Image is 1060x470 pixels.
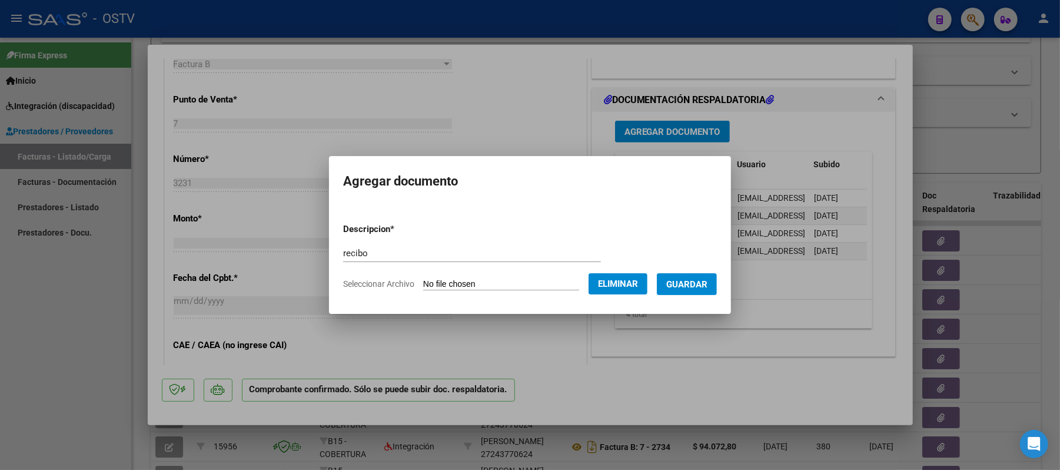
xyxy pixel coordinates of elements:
[343,170,717,193] h2: Agregar documento
[589,273,647,294] button: Eliminar
[1020,430,1048,458] div: Open Intercom Messenger
[343,223,456,236] p: Descripcion
[598,279,638,289] span: Eliminar
[657,273,717,295] button: Guardar
[666,279,707,290] span: Guardar
[343,279,414,289] span: Seleccionar Archivo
